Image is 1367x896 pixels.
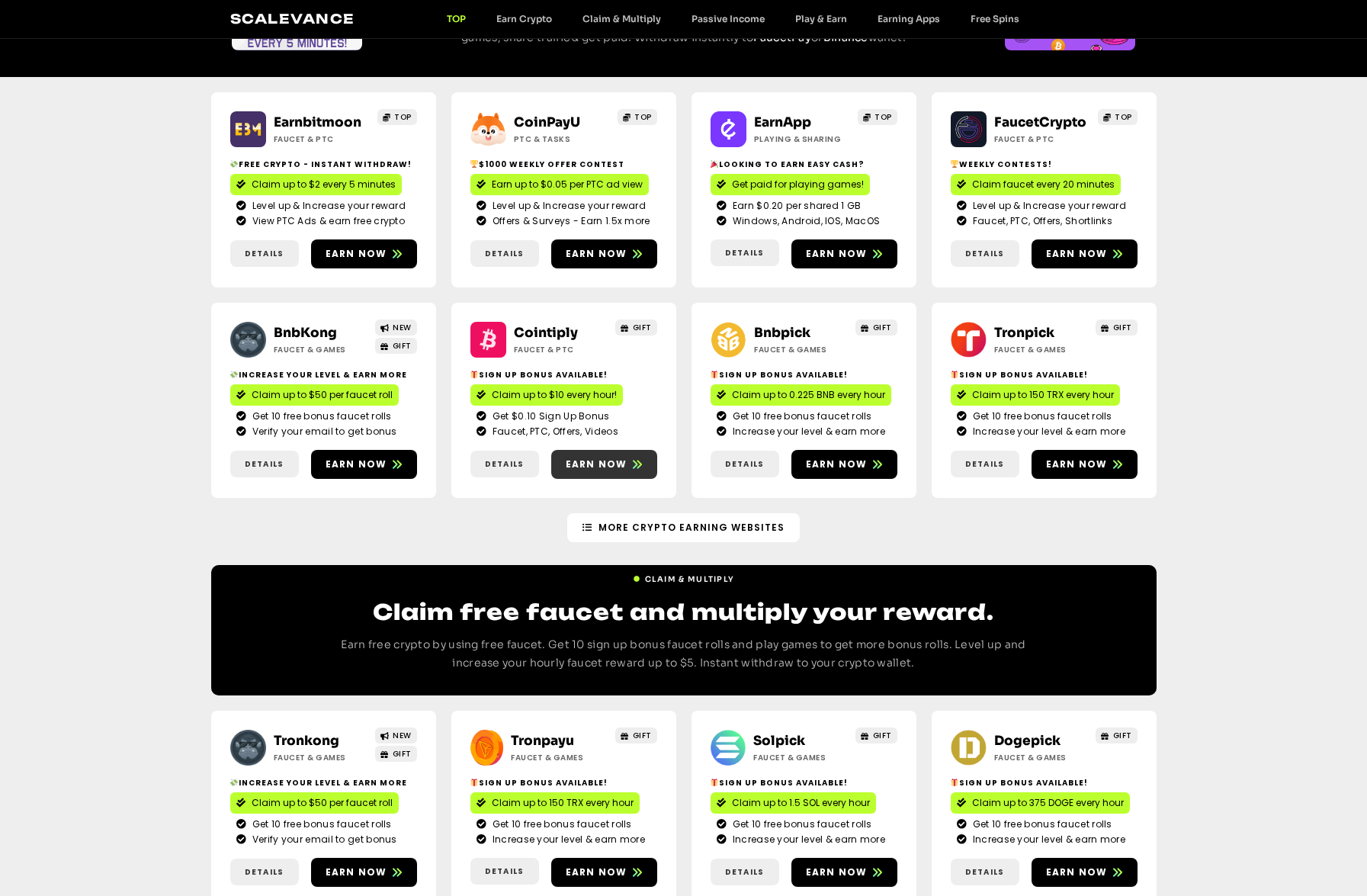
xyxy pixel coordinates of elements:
a: Details [711,451,779,477]
a: CoinPayU [514,114,580,130]
span: View PTC Ads & earn free crypto [249,214,405,228]
span: Details [245,458,284,470]
a: Details [230,859,299,885]
span: Earn up to $0.05 per PTC ad view [492,178,643,191]
a: Claim up to 150 TRX every hour [951,384,1120,406]
a: Details [711,859,779,885]
a: GIFT [1096,727,1138,743]
a: Earn now [791,239,897,268]
a: Claim up to 1.5 SOL every hour [711,792,876,814]
img: 🎁 [711,371,718,378]
a: GIFT [615,320,657,336]
a: TOP [1098,109,1138,125]
h2: Faucet & Games [994,344,1089,355]
span: More Crypto Earning Websites [598,521,785,535]
a: Earn now [311,450,417,479]
a: Tronpick [994,325,1054,341]
a: Details [230,240,299,267]
span: Details [245,248,284,259]
span: Increase your level & earn more [729,833,885,846]
a: Earn now [1032,239,1138,268]
a: EarnApp [754,114,811,130]
img: 🎉 [711,160,718,168]
a: BnbKong [274,325,337,341]
a: Claim up to $2 every 5 minutes [230,174,402,195]
a: Earn now [1032,450,1138,479]
a: Passive Income [676,13,780,24]
a: Cointiply [514,325,578,341]
a: GIFT [855,727,897,743]
a: Details [951,859,1019,885]
a: GIFT [375,746,417,762]
img: 🏆 [951,160,958,168]
span: GIFT [1113,730,1132,741]
a: Earnbitmoon [274,114,361,130]
span: Earn now [566,247,627,261]
a: Claim up to 375 DOGE every hour [951,792,1130,814]
a: TOP [432,13,481,24]
span: Details [965,248,1004,259]
span: Increase your level & earn more [489,833,645,846]
nav: Menu [432,13,1035,24]
h2: Sign Up Bonus Available! [711,777,897,788]
span: Earn now [806,458,868,471]
a: Claim & Multiply [633,567,735,585]
h2: Sign Up Bonus Available! [711,369,897,381]
span: Earn now [1046,247,1108,261]
h2: Sign Up Bonus Available! [470,777,657,788]
img: 💸 [230,160,238,168]
a: Earning Apps [862,13,955,24]
span: GIFT [873,322,892,333]
span: Claim up to 0.225 BNB every hour [732,388,885,402]
img: 💸 [230,371,238,378]
img: 🎁 [470,779,478,786]
span: Claim & Multiply [645,573,735,585]
h2: Faucet & PTC [274,133,369,145]
span: TOP [634,111,652,123]
a: More Crypto Earning Websites [567,513,800,542]
a: Claim up to $10 every hour! [470,384,623,406]
h2: Faucet & Games [274,344,369,355]
span: Claim up to $50 per faucet roll [252,388,393,402]
h2: ptc & Tasks [514,133,609,145]
h2: Sign up bonus available! [470,369,657,381]
a: Get paid for playing games! [711,174,870,195]
span: Get $0.10 Sign Up Bonus [489,409,610,423]
a: TOP [858,109,897,125]
img: 🎁 [951,371,958,378]
a: Earn now [1032,858,1138,887]
span: Get 10 free bonus faucet rolls [969,817,1112,831]
span: Increase your level & earn more [729,425,885,438]
img: 💸 [230,779,238,786]
span: Details [725,458,764,470]
span: TOP [394,111,412,123]
h2: Sign Up Bonus Available! [951,369,1138,381]
a: Claim faucet every 20 minutes [951,174,1121,195]
img: 🏆 [470,160,478,168]
span: Level up & Increase your reward [969,199,1126,213]
a: NEW [375,727,417,743]
a: Details [951,240,1019,267]
a: Earn now [551,239,657,268]
span: Claim up to 375 DOGE every hour [972,796,1124,810]
a: Tronpayu [511,733,574,749]
span: GIFT [873,730,892,741]
span: Increase your level & earn more [969,833,1125,846]
a: NEW [375,320,417,336]
span: Earn now [326,865,387,879]
h2: Claim free faucet and multiply your reward. [318,597,1050,627]
a: FaucetCrypto [994,114,1086,130]
span: Offers & Surveys - Earn 1.5x more [489,214,650,228]
span: Details [245,866,284,878]
span: Details [485,865,524,877]
span: Claim up to $2 every 5 minutes [252,178,396,191]
span: Details [965,866,1004,878]
h2: Faucet & Games [511,752,606,763]
span: GIFT [393,748,412,760]
span: Details [725,866,764,878]
span: Get 10 free bonus faucet rolls [249,409,392,423]
span: Details [725,247,764,259]
p: Earn free crypto by using free faucet. Get 10 sign up bonus faucet rolls and play games to get mo... [318,636,1050,673]
h2: $1000 Weekly Offer contest [470,159,657,170]
a: Details [951,451,1019,477]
